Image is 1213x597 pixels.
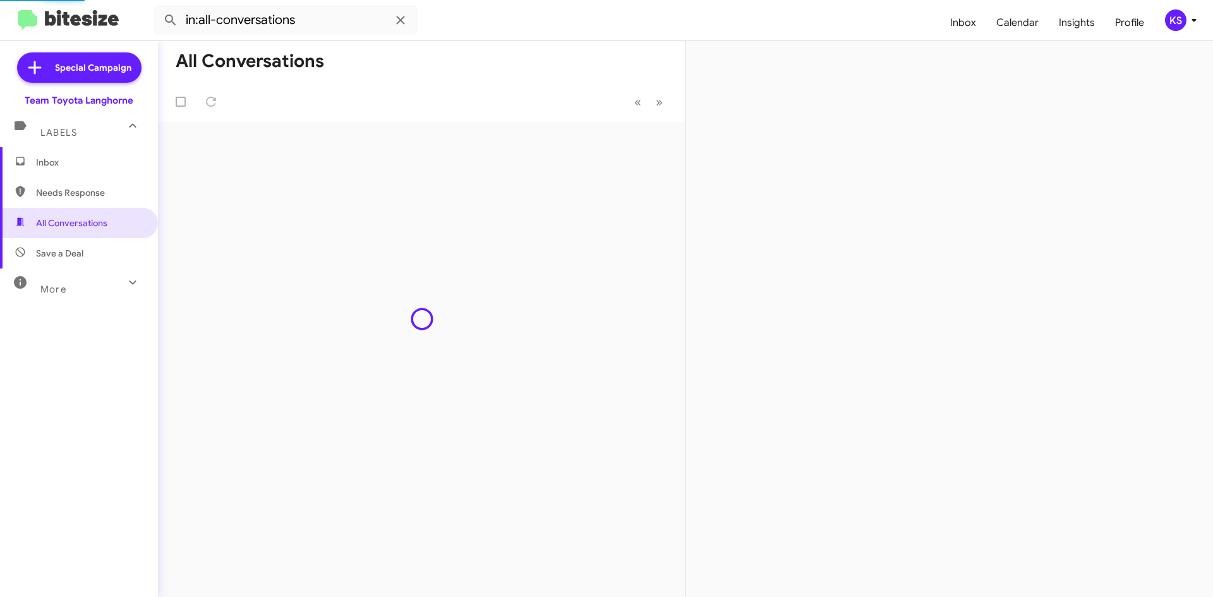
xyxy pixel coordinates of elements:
[40,284,66,295] span: More
[40,127,77,138] span: Labels
[17,52,142,83] a: Special Campaign
[25,94,133,107] div: Team Toyota Langhorne
[36,156,143,169] span: Inbox
[176,51,324,71] h1: All Conversations
[1165,9,1186,31] div: KS
[656,94,663,110] span: »
[1049,4,1105,41] a: Insights
[627,89,649,115] button: Previous
[648,89,670,115] button: Next
[986,4,1049,41] a: Calendar
[1105,4,1154,41] a: Profile
[36,247,83,260] span: Save a Deal
[627,89,670,115] nav: Page navigation example
[55,61,131,74] span: Special Campaign
[940,4,986,41] a: Inbox
[36,217,107,229] span: All Conversations
[1154,9,1199,31] button: KS
[153,5,418,35] input: Search
[634,94,641,110] span: «
[36,186,143,199] span: Needs Response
